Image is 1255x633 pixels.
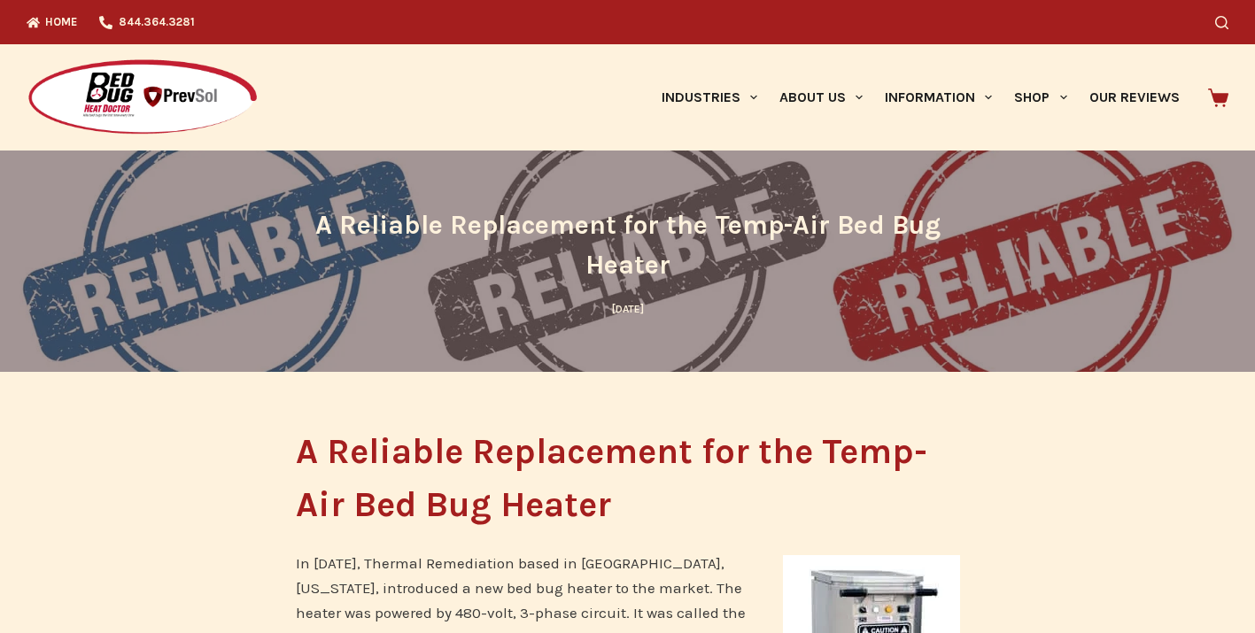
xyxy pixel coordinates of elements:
a: About Us [768,44,873,151]
time: [DATE] [612,303,644,315]
img: Prevsol/Bed Bug Heat Doctor [27,58,259,137]
a: Our Reviews [1078,44,1190,151]
a: Industries [650,44,768,151]
h1: A Reliable Replacement for the Temp-Air Bed Bug Heater [296,205,960,285]
a: Shop [1003,44,1078,151]
nav: Primary [650,44,1190,151]
strong: A Reliable Replacement for the Temp-Air Bed Bug Heate [296,430,927,525]
button: Search [1215,16,1228,29]
a: Information [874,44,1003,151]
h1: r [296,425,960,531]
